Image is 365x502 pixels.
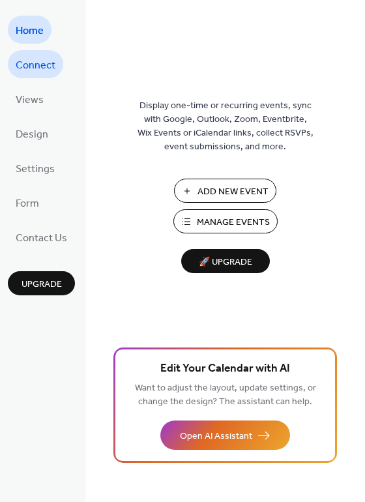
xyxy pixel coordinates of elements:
[160,360,290,378] span: Edit Your Calendar with AI
[8,50,63,78] a: Connect
[160,421,290,450] button: Open AI Assistant
[189,254,262,271] span: 🚀 Upgrade
[135,379,316,411] span: Want to adjust the layout, update settings, or change the design? The assistant can help.
[173,209,278,233] button: Manage Events
[8,223,75,251] a: Contact Us
[16,21,44,41] span: Home
[8,154,63,182] a: Settings
[8,188,47,216] a: Form
[8,119,56,147] a: Design
[138,99,314,154] span: Display one-time or recurring events, sync with Google, Outlook, Zoom, Eventbrite, Wix Events or ...
[8,85,51,113] a: Views
[22,278,62,291] span: Upgrade
[197,185,269,199] span: Add New Event
[16,55,55,76] span: Connect
[174,179,276,203] button: Add New Event
[180,430,252,443] span: Open AI Assistant
[16,125,48,145] span: Design
[181,249,270,273] button: 🚀 Upgrade
[16,194,39,214] span: Form
[197,216,270,229] span: Manage Events
[8,271,75,295] button: Upgrade
[8,16,51,44] a: Home
[16,90,44,110] span: Views
[16,159,55,179] span: Settings
[16,228,67,248] span: Contact Us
